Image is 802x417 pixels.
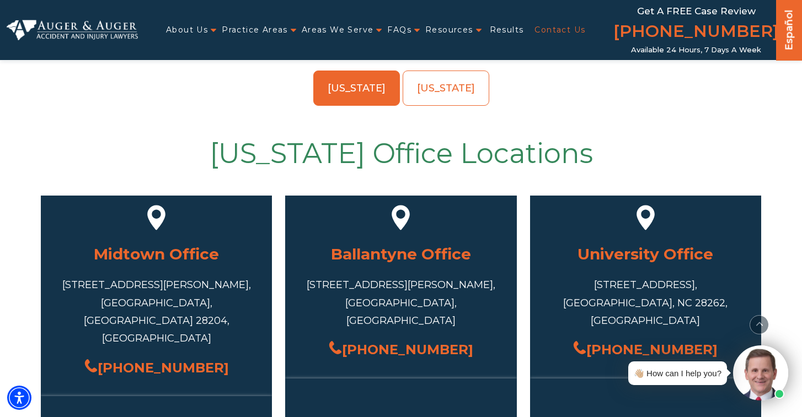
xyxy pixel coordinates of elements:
a: [PHONE_NUMBER] [613,19,779,46]
h3: University Office [547,240,745,268]
div: [STREET_ADDRESS][PERSON_NAME], [GEOGRAPHIC_DATA], [GEOGRAPHIC_DATA] [302,276,500,329]
img: Intaker widget Avatar [733,345,788,400]
a: Practice Areas [222,19,288,41]
h3: Midtown Office [57,240,255,268]
button: scroll to up [750,315,769,334]
a: Areas We Serve [302,19,374,41]
a: [PHONE_NUMBER] [329,338,473,361]
span: Available 24 Hours, 7 Days a Week [631,46,761,55]
div: 👋🏼 How can I help you? [634,366,721,381]
a: [PHONE_NUMBER] [573,338,718,361]
a: [US_STATE] [403,71,489,106]
a: Contact Us [534,19,585,41]
div: [STREET_ADDRESS], [GEOGRAPHIC_DATA], NC 28262, [GEOGRAPHIC_DATA] [547,276,745,329]
a: FAQs [387,19,411,41]
div: Accessibility Menu [7,386,31,410]
span: Get a FREE Case Review [637,6,756,17]
a: [PHONE_NUMBER] [84,356,229,380]
a: [US_STATE] [313,71,400,106]
a: Resources [425,19,473,41]
img: Auger & Auger Accident and Injury Lawyers Logo [7,20,138,40]
a: Results [490,19,524,41]
div: [STREET_ADDRESS][PERSON_NAME], [GEOGRAPHIC_DATA], [GEOGRAPHIC_DATA] 28204, [GEOGRAPHIC_DATA] [57,276,255,348]
a: About Us [166,19,208,41]
h3: Ballantyne Office [302,240,500,268]
h2: [US_STATE] Office Locations [41,134,761,173]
